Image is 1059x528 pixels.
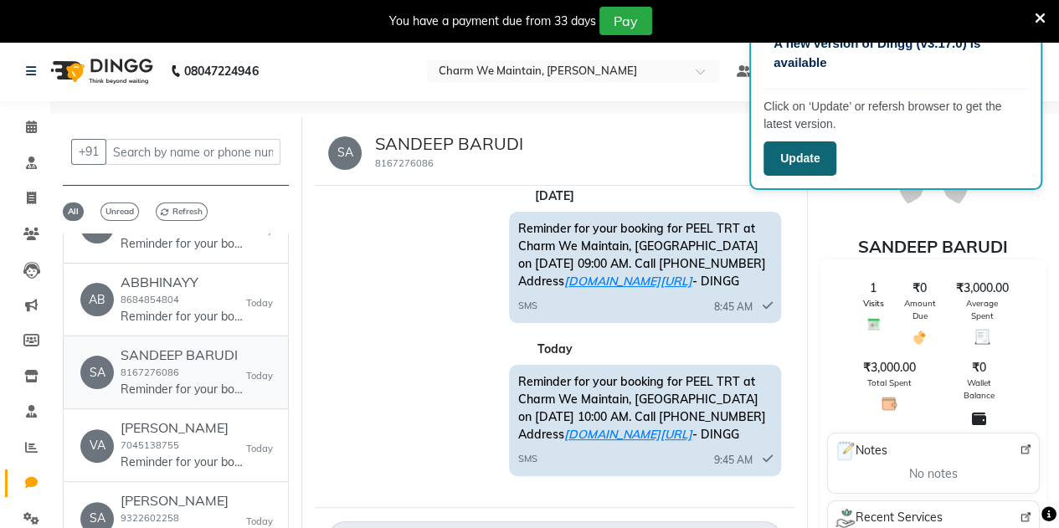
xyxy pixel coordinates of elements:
[375,157,434,169] small: 8167276086
[121,420,246,436] h6: [PERSON_NAME]
[904,297,936,322] span: Amount Due
[537,341,573,356] strong: Today
[563,427,691,442] a: [DOMAIN_NAME][URL]
[835,440,887,462] span: Notes
[71,139,106,165] button: +91
[535,188,574,203] strong: [DATE]
[835,508,943,528] span: Recent Services
[121,294,179,305] small: 8684854804
[599,7,652,35] button: Pay
[956,279,1009,297] span: ₹3,000.00
[121,308,246,326] p: Reminder for your booking for UNDER EYE TREATMENT at Charm We Maintain, [GEOGRAPHIC_DATA] on [DAT...
[121,274,246,290] h6: ABBHINAYY
[882,396,897,412] img: Total Spent Icon
[121,439,179,451] small: 7045138755
[80,429,114,463] div: VA
[714,453,753,468] span: 9:45 AM
[714,300,753,315] span: 8:45 AM
[974,329,990,345] img: Average Spent Icon
[863,297,884,310] span: Visits
[100,202,139,221] span: Unread
[563,274,691,289] a: [DOMAIN_NAME][URL]
[517,299,537,313] span: SMS
[956,297,1009,322] span: Average Spent
[121,347,246,363] h6: SANDEEP BARUDI
[246,296,273,310] small: Today
[870,279,877,297] span: 1
[63,202,84,221] span: All
[121,381,246,398] p: Reminder for your booking for PEEL TRT at Charm We Maintain, [GEOGRAPHIC_DATA] on [DATE] 10:00 AM...
[328,136,362,170] div: SA
[763,141,836,176] button: Update
[517,374,765,442] span: Reminder for your booking for PEEL TRT at Charm We Maintain, [GEOGRAPHIC_DATA] on [DATE] 10:00 AM...
[246,369,273,383] small: Today
[912,279,927,297] span: ₹0
[867,377,912,389] span: Total Spent
[121,493,246,509] h6: [PERSON_NAME]
[909,465,958,483] span: No notes
[80,356,114,389] div: SA
[121,367,179,378] small: 8167276086
[121,235,246,253] p: Reminder for your booking for CO2 FRACTIONAL LASER at Charm We Maintain, Andheri on [DATE] 10:00 ...
[517,221,765,289] span: Reminder for your booking for PEEL TRT at Charm We Maintain, [GEOGRAPHIC_DATA] on [DATE] 09:00 AM...
[912,329,928,346] img: Amount Due Icon
[105,139,280,165] input: Search by name or phone number
[246,442,273,456] small: Today
[375,134,523,154] h5: SANDEEP BARUDI
[820,234,1046,259] div: SANDEEP BARUDI
[184,48,258,95] b: 08047224946
[863,359,916,377] span: ₹3,000.00
[80,283,114,316] div: AB
[121,454,246,471] p: Reminder for your booking for CO2 FRACTIONAL LASER at Charm We Maintain, Andheri on [DATE] 10:00 ...
[763,98,1028,133] p: Click on ‘Update’ or refersh browser to get the latest version.
[156,202,208,221] span: Refresh
[389,13,596,30] div: You have a payment due from 33 days
[43,48,157,95] img: logo
[517,452,537,466] span: SMS
[774,34,1018,72] p: A new version of Dingg (v3.17.0) is available
[956,377,1003,402] span: Wallet Balance
[972,359,986,377] span: ₹0
[121,512,179,524] small: 9322602258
